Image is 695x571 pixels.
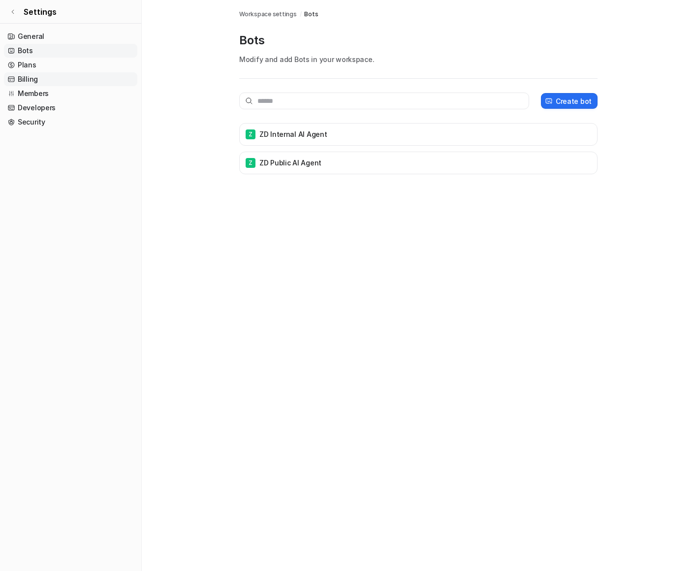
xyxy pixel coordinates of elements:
[246,158,255,168] span: Z
[4,72,137,86] a: Billing
[239,10,297,19] a: Workspace settings
[259,129,327,139] p: ZD Internal AI Agent
[300,10,302,19] span: /
[304,10,318,19] a: Bots
[541,93,598,109] button: Create bot
[259,158,321,168] p: ZD Public AI Agent
[239,32,598,48] p: Bots
[239,54,598,64] p: Modify and add Bots in your workspace.
[545,97,553,105] img: create
[556,96,592,106] p: Create bot
[4,115,137,129] a: Security
[4,58,137,72] a: Plans
[4,101,137,115] a: Developers
[4,87,137,100] a: Members
[24,6,57,18] span: Settings
[246,129,255,139] span: Z
[4,30,137,43] a: General
[4,44,137,58] a: Bots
